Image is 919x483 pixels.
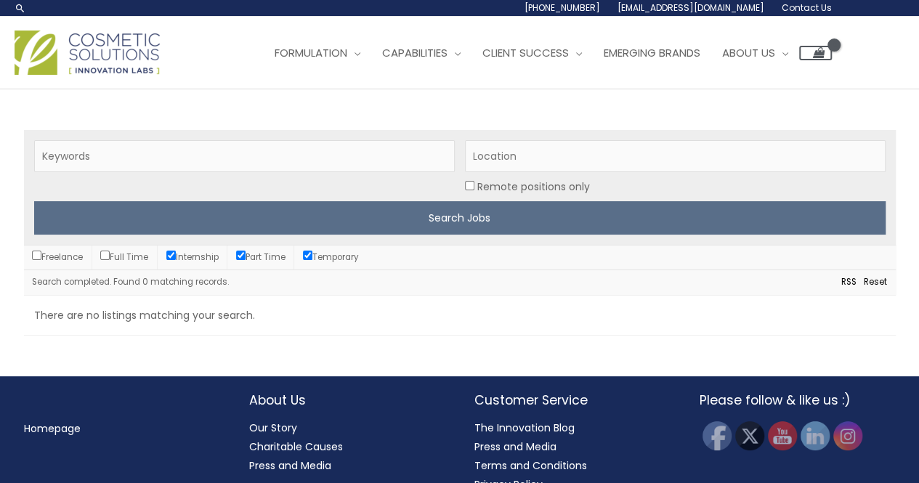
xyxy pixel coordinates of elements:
a: RSS [834,275,857,291]
span: [PHONE_NUMBER] [525,1,600,14]
li: There are no listings matching your search. [24,296,896,336]
span: About Us [722,45,775,60]
a: Terms and Conditions [474,458,587,473]
label: Freelance [32,251,83,263]
h2: About Us [249,391,445,410]
a: Our Story [249,421,297,435]
h2: Customer Service [474,391,671,410]
input: Full Time [100,251,110,260]
input: Location [465,181,474,190]
nav: Site Navigation [253,31,832,75]
a: Client Success [471,31,593,75]
label: Temporary [303,251,359,263]
a: Formulation [264,31,371,75]
h2: Please follow & like us :) [700,391,896,410]
span: Search completed. Found 0 matching records. [32,276,229,288]
span: Emerging Brands [604,45,700,60]
a: View Shopping Cart, empty [799,46,832,60]
a: Press and Media [474,439,556,454]
span: Client Success [482,45,569,60]
input: Temporary [303,251,312,260]
a: The Innovation Blog [474,421,575,435]
a: Capabilities [371,31,471,75]
a: About Us [711,31,799,75]
nav: Menu [24,419,220,438]
input: Search Jobs [34,201,886,235]
img: Facebook [703,421,732,450]
input: Part Time [236,251,246,260]
input: Freelance [32,251,41,260]
label: Internship [166,251,219,263]
a: Emerging Brands [593,31,711,75]
input: Internship [166,251,176,260]
span: Capabilities [382,45,448,60]
img: Cosmetic Solutions Logo [15,31,160,75]
span: Formulation [275,45,347,60]
a: Reset [857,275,887,291]
a: Press and Media [249,458,331,473]
input: Keywords [34,140,455,172]
a: Search icon link [15,2,26,14]
img: Twitter [735,421,764,450]
nav: About Us [249,418,445,475]
input: Location [465,140,886,172]
span: Contact Us [782,1,832,14]
a: Charitable Causes [249,439,343,454]
label: Full Time [100,251,148,263]
label: Remote positions only [477,177,590,196]
span: [EMAIL_ADDRESS][DOMAIN_NAME] [618,1,764,14]
a: Homepage [24,421,81,436]
label: Part Time [236,251,286,263]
